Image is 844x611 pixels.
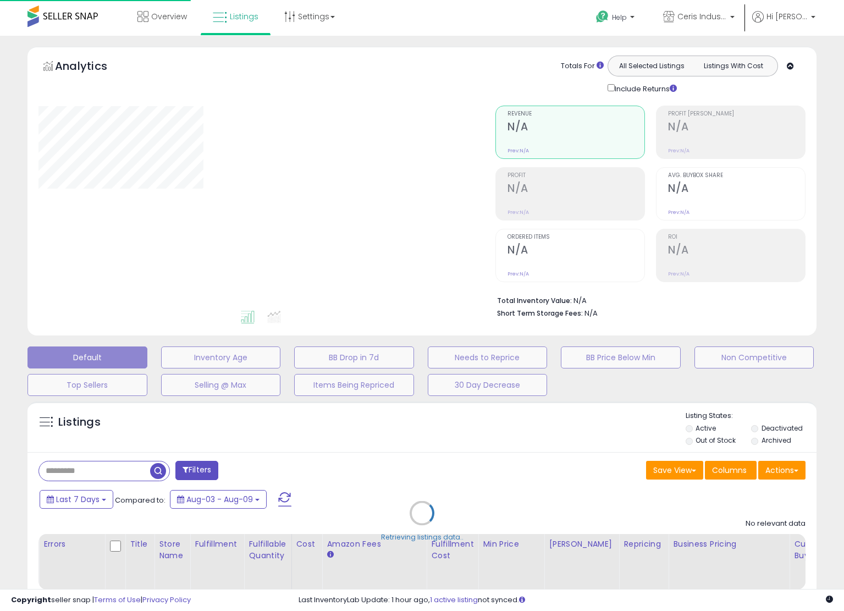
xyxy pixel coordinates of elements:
button: Selling @ Max [161,374,281,396]
span: Profit [PERSON_NAME] [668,111,805,117]
h2: N/A [668,120,805,135]
button: Needs to Reprice [428,346,548,368]
a: Hi [PERSON_NAME] [752,11,815,36]
h2: N/A [507,182,644,197]
b: Total Inventory Value: [497,296,572,305]
button: 30 Day Decrease [428,374,548,396]
a: Help [587,2,646,36]
div: seller snap | | [11,595,191,606]
button: BB Drop in 7d [294,346,414,368]
button: BB Price Below Min [561,346,681,368]
small: Prev: N/A [507,147,529,154]
strong: Copyright [11,595,51,605]
div: Retrieving listings data.. [381,532,464,542]
span: Help [612,13,627,22]
span: Revenue [507,111,644,117]
b: Short Term Storage Fees: [497,309,583,318]
button: Top Sellers [27,374,147,396]
span: Listings [230,11,258,22]
button: Non Competitive [694,346,814,368]
small: Prev: N/A [668,271,689,277]
div: Totals For [561,61,604,71]
small: Prev: N/A [507,271,529,277]
span: Profit [507,173,644,179]
span: Ceris Industries, LLC [677,11,727,22]
span: Overview [151,11,187,22]
h2: N/A [668,182,805,197]
button: Listings With Cost [692,59,774,73]
h2: N/A [507,244,644,258]
li: N/A [497,293,797,306]
span: N/A [584,308,598,318]
div: Include Returns [599,82,690,95]
span: Hi [PERSON_NAME] [766,11,808,22]
h2: N/A [668,244,805,258]
button: Default [27,346,147,368]
button: Inventory Age [161,346,281,368]
span: Ordered Items [507,234,644,240]
h5: Analytics [55,58,129,76]
h2: N/A [507,120,644,135]
span: ROI [668,234,805,240]
button: Items Being Repriced [294,374,414,396]
button: All Selected Listings [611,59,693,73]
small: Prev: N/A [668,147,689,154]
small: Prev: N/A [668,209,689,216]
small: Prev: N/A [507,209,529,216]
span: Avg. Buybox Share [668,173,805,179]
i: Get Help [595,10,609,24]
